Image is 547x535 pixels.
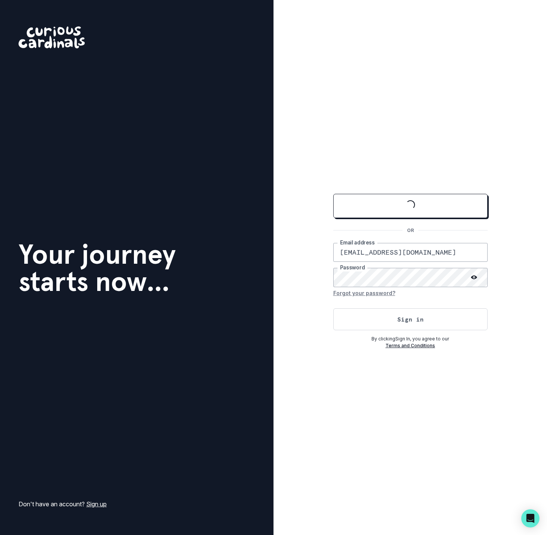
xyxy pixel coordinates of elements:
button: Forgot your password? [333,287,395,299]
p: By clicking Sign In , you agree to our [333,336,488,342]
button: Sign in [333,308,488,330]
img: Curious Cardinals Logo [19,26,85,48]
button: Sign in with Google (GSuite) [333,194,488,218]
a: Sign up [86,500,107,508]
div: Open Intercom Messenger [521,509,539,527]
h1: Your journey starts now... [19,241,176,295]
a: Terms and Conditions [385,343,435,348]
p: OR [402,227,418,234]
p: Don't have an account? [19,499,107,509]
